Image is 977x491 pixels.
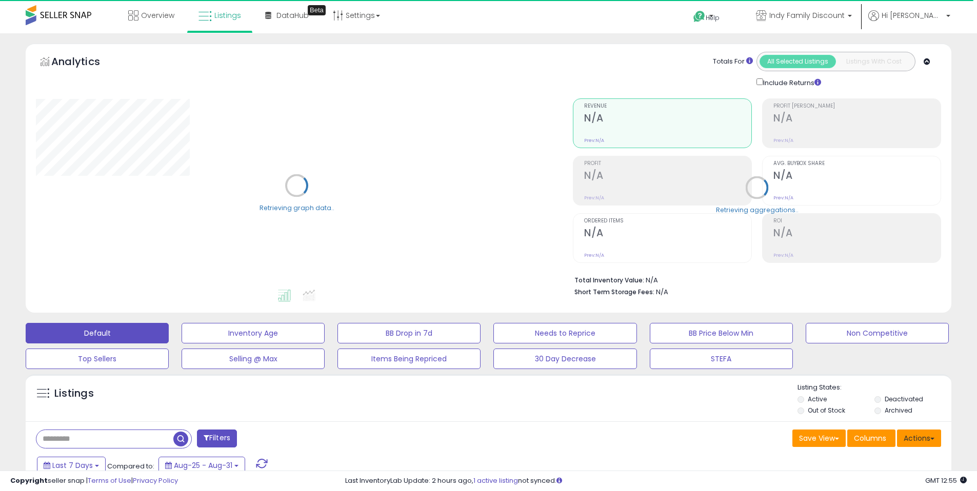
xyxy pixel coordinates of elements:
label: Out of Stock [808,406,845,415]
button: 30 Day Decrease [493,349,636,369]
span: Overview [141,10,174,21]
button: BB Price Below Min [650,323,793,343]
span: Columns [854,433,886,443]
span: Hi [PERSON_NAME] [882,10,943,21]
span: Listings [214,10,241,21]
a: Privacy Policy [133,476,178,485]
button: STEFA [650,349,793,369]
p: Listing States: [797,383,951,393]
span: DataHub [276,10,309,21]
span: Compared to: [107,461,154,471]
button: BB Drop in 7d [337,323,481,343]
button: Actions [897,429,941,447]
button: Top Sellers [26,349,169,369]
div: Tooltip anchor [308,5,326,15]
button: Non Competitive [806,323,949,343]
button: Items Being Repriced [337,349,481,369]
button: Selling @ Max [182,349,325,369]
button: All Selected Listings [760,55,836,68]
div: Last InventoryLab Update: 2 hours ago, not synced. [345,476,967,486]
button: Needs to Reprice [493,323,636,343]
h5: Analytics [51,54,120,71]
span: Indy Family Discount [769,10,845,21]
span: Help [706,13,720,22]
div: Totals For [713,57,753,67]
strong: Copyright [10,476,48,485]
div: Include Returns [749,76,833,88]
button: Default [26,323,169,343]
button: Filters [197,429,237,447]
a: Hi [PERSON_NAME] [868,10,950,33]
div: Retrieving graph data.. [260,203,334,212]
button: Save View [792,429,846,447]
span: Last 7 Days [52,460,93,470]
button: Columns [847,429,895,447]
button: Last 7 Days [37,457,106,474]
label: Deactivated [885,395,923,403]
span: 2025-09-8 12:55 GMT [925,476,967,485]
a: Help [685,3,740,33]
h5: Listings [54,386,94,401]
label: Archived [885,406,912,415]
span: Aug-25 - Aug-31 [174,460,232,470]
button: Inventory Age [182,323,325,343]
a: 1 active listing [473,476,518,485]
button: Listings With Cost [835,55,912,68]
i: Get Help [693,10,706,23]
div: seller snap | | [10,476,178,486]
button: Aug-25 - Aug-31 [158,457,245,474]
a: Terms of Use [88,476,131,485]
div: Retrieving aggregations.. [716,205,799,214]
label: Active [808,395,827,403]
